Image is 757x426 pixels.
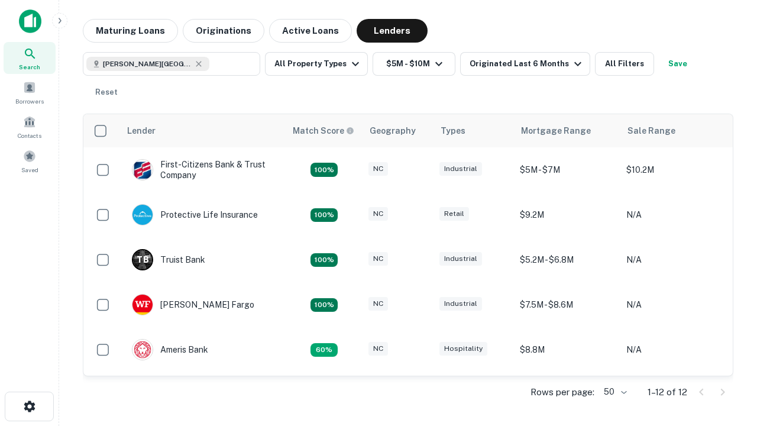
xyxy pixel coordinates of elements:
[514,327,620,372] td: $8.8M
[132,294,254,315] div: [PERSON_NAME] Fargo
[368,162,388,176] div: NC
[132,205,153,225] img: picture
[368,252,388,266] div: NC
[370,124,416,138] div: Geography
[620,327,727,372] td: N/A
[530,385,594,399] p: Rows per page:
[620,372,727,417] td: N/A
[132,204,258,225] div: Protective Life Insurance
[310,163,338,177] div: Matching Properties: 2, hasApolloMatch: undefined
[310,208,338,222] div: Matching Properties: 2, hasApolloMatch: undefined
[137,254,148,266] p: T B
[83,19,178,43] button: Maturing Loans
[514,114,620,147] th: Mortgage Range
[15,96,44,106] span: Borrowers
[286,114,363,147] th: Capitalize uses an advanced AI algorithm to match your search with the best lender. The match sco...
[132,340,153,360] img: picture
[103,59,192,69] span: [PERSON_NAME][GEOGRAPHIC_DATA], [GEOGRAPHIC_DATA]
[269,19,352,43] button: Active Loans
[363,114,434,147] th: Geography
[514,192,620,237] td: $9.2M
[132,160,153,180] img: picture
[310,253,338,267] div: Matching Properties: 3, hasApolloMatch: undefined
[373,52,455,76] button: $5M - $10M
[19,9,41,33] img: capitalize-icon.png
[439,252,482,266] div: Industrial
[4,111,56,143] a: Contacts
[620,282,727,327] td: N/A
[514,237,620,282] td: $5.2M - $6.8M
[595,52,654,76] button: All Filters
[627,124,675,138] div: Sale Range
[120,114,286,147] th: Lender
[698,293,757,350] iframe: Chat Widget
[21,165,38,175] span: Saved
[265,52,368,76] button: All Property Types
[620,192,727,237] td: N/A
[293,124,354,137] div: Capitalize uses an advanced AI algorithm to match your search with the best lender. The match sco...
[514,282,620,327] td: $7.5M - $8.6M
[310,343,338,357] div: Matching Properties: 1, hasApolloMatch: undefined
[4,145,56,177] a: Saved
[439,342,487,356] div: Hospitality
[648,385,687,399] p: 1–12 of 12
[368,342,388,356] div: NC
[127,124,156,138] div: Lender
[357,19,428,43] button: Lenders
[514,372,620,417] td: $9.2M
[310,298,338,312] div: Matching Properties: 2, hasApolloMatch: undefined
[441,124,465,138] div: Types
[132,339,208,360] div: Ameris Bank
[183,19,264,43] button: Originations
[18,131,41,140] span: Contacts
[599,383,629,401] div: 50
[439,297,482,311] div: Industrial
[368,297,388,311] div: NC
[620,114,727,147] th: Sale Range
[514,147,620,192] td: $5M - $7M
[521,124,591,138] div: Mortgage Range
[4,76,56,108] a: Borrowers
[434,114,514,147] th: Types
[620,237,727,282] td: N/A
[88,80,125,104] button: Reset
[659,52,697,76] button: Save your search to get updates of matches that match your search criteria.
[439,207,469,221] div: Retail
[132,249,205,270] div: Truist Bank
[470,57,585,71] div: Originated Last 6 Months
[620,147,727,192] td: $10.2M
[439,162,482,176] div: Industrial
[4,42,56,74] a: Search
[19,62,40,72] span: Search
[132,295,153,315] img: picture
[460,52,590,76] button: Originated Last 6 Months
[132,159,274,180] div: First-citizens Bank & Trust Company
[293,124,352,137] h6: Match Score
[368,207,388,221] div: NC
